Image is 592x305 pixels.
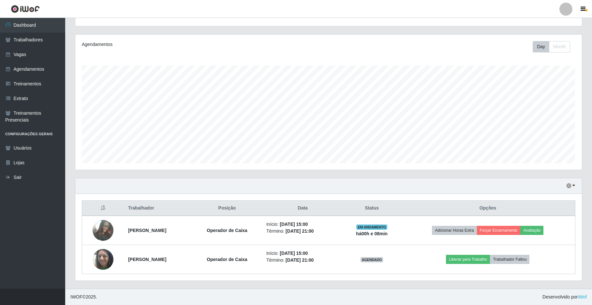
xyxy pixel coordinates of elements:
div: First group [533,41,570,52]
span: AGENDADO [361,257,383,262]
strong: [PERSON_NAME] [128,257,166,262]
strong: [PERSON_NAME] [128,228,166,233]
th: Data [262,201,343,216]
th: Opções [401,201,575,216]
span: © 2025 . [70,294,97,300]
strong: Operador de Caixa [207,257,247,262]
div: Toolbar with button groups [533,41,575,52]
time: [DATE] 15:00 [280,222,308,227]
strong: Operador de Caixa [207,228,247,233]
th: Posição [192,201,262,216]
button: Day [533,41,549,52]
span: IWOF [70,294,82,299]
th: Trabalhador [124,201,192,216]
div: Agendamentos [82,41,282,48]
li: Início: [266,250,339,257]
li: Término: [266,257,339,264]
li: Início: [266,221,339,228]
button: Liberar para Trabalho [446,255,490,264]
button: Adicionar Horas Extra [432,226,477,235]
span: EM ANDAMENTO [356,225,387,230]
button: Avaliação [520,226,543,235]
img: 1725135374051.jpeg [93,216,113,245]
time: [DATE] 15:00 [280,251,308,256]
strong: há 00 h e 08 min [356,231,388,236]
th: Status [343,201,400,216]
button: Trabalhador Faltou [490,255,529,264]
time: [DATE] 21:00 [286,228,314,234]
time: [DATE] 21:00 [286,257,314,263]
img: CoreUI Logo [11,5,40,13]
a: iWof [578,294,587,299]
button: Forçar Encerramento [477,226,521,235]
li: Término: [266,228,339,235]
span: Desenvolvido por [542,294,587,300]
button: Month [549,41,570,52]
img: 1736128144098.jpeg [93,245,113,273]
